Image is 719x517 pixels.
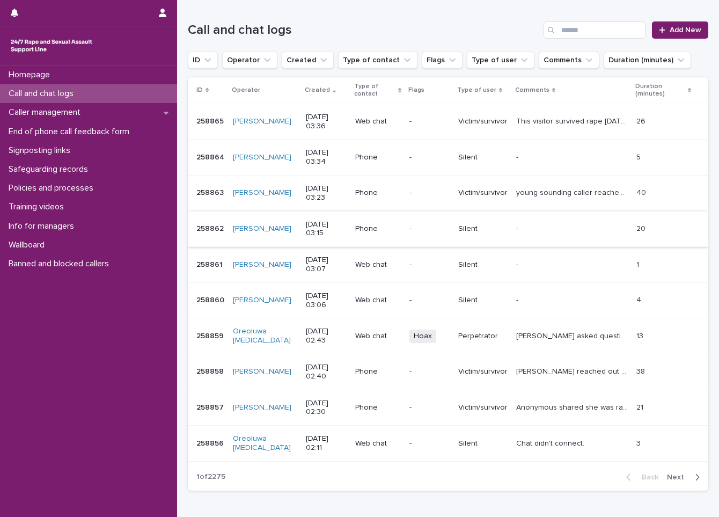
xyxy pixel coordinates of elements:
[188,175,708,211] tr: 258863258863 [PERSON_NAME] [DATE] 03:23Phone-Victim/survivoryoung sounding caller reached out for...
[409,367,450,376] p: -
[663,472,708,482] button: Next
[409,330,436,343] span: Hoax
[516,115,630,126] p: This visitor survived rape two years ago, and the perpetrator threatened to kill her, if she disc...
[306,399,346,417] p: [DATE] 02:30
[355,403,401,412] p: Phone
[188,354,708,390] tr: 258858258858 [PERSON_NAME] [DATE] 02:40Phone-Victim/survivor[PERSON_NAME] reached out for support...
[458,224,508,234] p: Silent
[354,81,396,100] p: Type of contact
[355,439,401,448] p: Web chat
[196,186,226,198] p: 258863
[4,145,79,156] p: Signposting links
[409,224,450,234] p: -
[604,52,691,69] button: Duration (minutes)
[188,464,234,490] p: 1 of 2275
[409,296,450,305] p: -
[409,403,450,412] p: -
[635,474,658,481] span: Back
[355,296,401,305] p: Web chat
[618,472,663,482] button: Back
[516,186,630,198] p: young sounding caller reached out for support following a nightmare, coping mechanisms discussed,...
[636,437,643,448] p: 3
[516,401,630,412] p: Anonymous shared she was raped. Explored feelings and gave emotional support
[670,26,701,34] span: Add New
[355,260,401,270] p: Web chat
[188,247,708,283] tr: 258861258861 [PERSON_NAME] [DATE] 03:07Web chat-Silent-- 11
[282,52,334,69] button: Created
[355,188,401,198] p: Phone
[458,117,508,126] p: Victim/survivor
[635,81,685,100] p: Duration (minutes)
[233,117,291,126] a: [PERSON_NAME]
[409,117,450,126] p: -
[196,222,226,234] p: 258862
[4,240,53,250] p: Wallboard
[467,52,534,69] button: Type of user
[196,84,203,96] p: ID
[516,151,520,162] p: -
[457,84,496,96] p: Type of user
[636,330,645,341] p: 13
[422,52,463,69] button: Flags
[233,403,291,412] a: [PERSON_NAME]
[306,220,346,238] p: [DATE] 03:15
[636,115,648,126] p: 26
[233,188,291,198] a: [PERSON_NAME]
[458,188,508,198] p: Victim/survivor
[188,318,708,354] tr: 258859258859 Oreoluwa [MEDICAL_DATA] [DATE] 02:43Web chatHoaxPerpetrator[PERSON_NAME] asked quest...
[9,35,94,56] img: rhQMoQhaT3yELyF149Cw
[338,52,417,69] button: Type of contact
[408,84,424,96] p: Flags
[516,222,520,234] p: -
[188,104,708,140] tr: 258865258865 [PERSON_NAME] [DATE] 03:36Web chat-Victim/survivorThis visitor survived rape [DATE],...
[188,140,708,176] tr: 258864258864 [PERSON_NAME] [DATE] 03:34Phone-Silent-- 55
[458,403,508,412] p: Victim/survivor
[196,330,226,341] p: 258859
[636,294,643,305] p: 4
[306,184,346,202] p: [DATE] 03:23
[636,186,648,198] p: 40
[636,365,647,376] p: 38
[306,113,346,131] p: [DATE] 03:36
[233,260,291,270] a: [PERSON_NAME]
[355,332,401,341] p: Web chat
[4,127,138,137] p: End of phone call feedback form
[636,151,643,162] p: 5
[516,365,630,376] p: Caller reached out for support, thoughts and feelings explored around historic events, tried to s...
[233,434,297,453] a: Oreoluwa [MEDICAL_DATA]
[636,222,648,234] p: 20
[306,256,346,274] p: [DATE] 03:07
[196,437,226,448] p: 258856
[188,23,539,38] h1: Call and chat logs
[232,84,260,96] p: Operator
[196,115,226,126] p: 258865
[355,224,401,234] p: Phone
[516,437,586,448] p: Chat didn't connect.
[458,260,508,270] p: Silent
[4,107,89,118] p: Caller management
[188,52,218,69] button: ID
[188,211,708,247] tr: 258862258862 [PERSON_NAME] [DATE] 03:15Phone-Silent-- 2020
[355,117,401,126] p: Web chat
[409,439,450,448] p: -
[233,367,291,376] a: [PERSON_NAME]
[4,202,72,212] p: Training videos
[539,52,599,69] button: Comments
[233,296,291,305] a: [PERSON_NAME]
[233,327,297,345] a: Oreoluwa [MEDICAL_DATA]
[222,52,277,69] button: Operator
[233,153,291,162] a: [PERSON_NAME]
[458,296,508,305] p: Silent
[409,153,450,162] p: -
[458,367,508,376] p: Victim/survivor
[233,224,291,234] a: [PERSON_NAME]
[188,390,708,426] tr: 258857258857 [PERSON_NAME] [DATE] 02:30Phone-Victim/survivorAnonymous shared she was raped. Explo...
[306,292,346,310] p: [DATE] 03:06
[544,21,645,39] input: Search
[188,426,708,462] tr: 258856258856 Oreoluwa [MEDICAL_DATA] [DATE] 02:11Web chat-SilentChat didn't connect.Chat didn't c...
[355,153,401,162] p: Phone
[4,164,97,174] p: Safeguarding records
[306,363,346,381] p: [DATE] 02:40
[4,183,102,193] p: Policies and processes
